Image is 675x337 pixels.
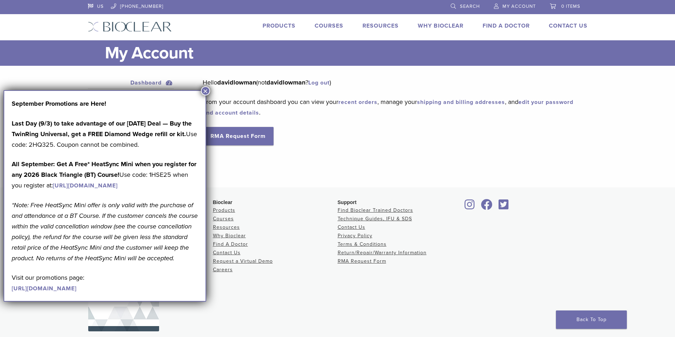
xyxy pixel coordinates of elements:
p: From your account dashboard you can view your , manage your , and . [203,97,576,118]
a: Find A Doctor [213,241,248,247]
span: Bioclear [213,199,232,205]
a: Log out [308,79,330,86]
a: Terms & Conditions [338,241,387,247]
a: Contact Us [549,22,587,29]
a: RMA Request Form [338,258,386,264]
img: Bioclear [88,22,172,32]
p: Visit our promotions page: [12,272,198,294]
a: Bioclear [479,203,495,210]
span: Support [338,199,357,205]
a: Resources [362,22,399,29]
strong: All September: Get A Free* HeatSync Mini when you register for any 2026 Black Triangle (BT) Course! [12,160,196,179]
a: shipping and billing addresses [417,99,505,106]
a: Find Bioclear Trained Doctors [338,207,413,213]
a: Products [213,207,235,213]
strong: davidlowman [217,79,256,86]
a: Privacy Policy [338,233,372,239]
strong: September Promotions are Here! [12,100,106,108]
a: [URL][DOMAIN_NAME] [53,182,118,189]
a: Contact Us [213,250,241,256]
a: Find A Doctor [483,22,530,29]
a: Why Bioclear [418,22,463,29]
p: Use code: 2HQ325. Coupon cannot be combined. [12,118,198,150]
a: [URL][DOMAIN_NAME] [12,285,77,292]
a: Courses [315,22,343,29]
p: Hello (not ? ) [203,77,576,88]
em: *Note: Free HeatSync Mini offer is only valid with the purchase of and attendance at a BT Course.... [12,201,198,262]
strong: Last Day (9/3) to take advantage of our [DATE] Deal — Buy the TwinRing Universal, get a FREE Diam... [12,120,192,138]
a: Courses [213,216,234,222]
a: Return/Repair/Warranty Information [338,250,427,256]
button: Close [201,86,210,95]
span: My Account [502,4,536,9]
span: Search [460,4,480,9]
a: Products [263,22,296,29]
a: Why Bioclear [213,233,246,239]
a: RMA Request Form [203,127,274,145]
a: Contact Us [338,224,365,230]
a: Careers [213,267,233,273]
strong: davidlowman [266,79,305,86]
span: 0 items [561,4,580,9]
a: Resources [213,224,240,230]
a: Request a Virtual Demo [213,258,273,264]
a: recent orders [338,99,377,106]
a: Bioclear [496,203,511,210]
h1: My Account [105,40,587,66]
a: Dashboard [89,79,173,87]
a: Technique Guides, IFU & SDS [338,216,412,222]
nav: Account pages [88,77,174,167]
a: Back To Top [556,310,627,329]
a: Bioclear [462,203,477,210]
p: Use code: 1HSE25 when you register at: [12,159,198,191]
